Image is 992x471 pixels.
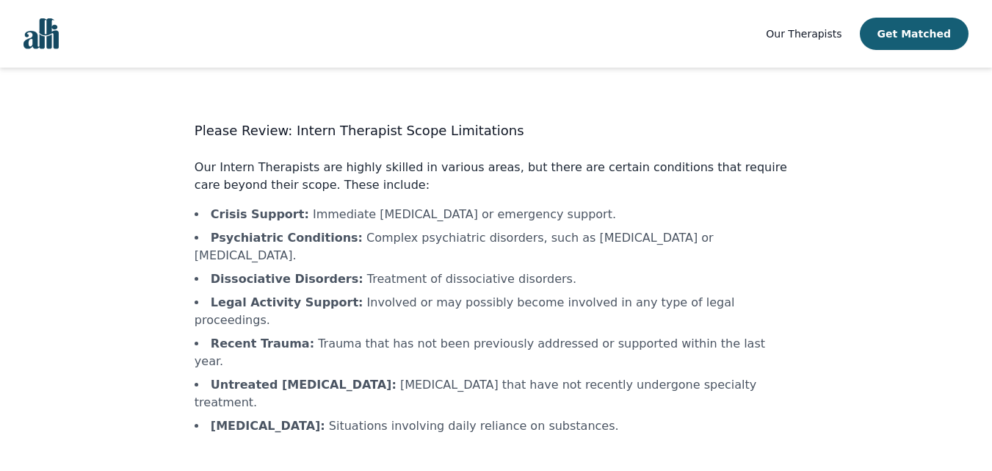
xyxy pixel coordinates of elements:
li: [MEDICAL_DATA] that have not recently undergone specialty treatment. [195,376,797,411]
p: Our Intern Therapists are highly skilled in various areas, but there are certain conditions that ... [195,159,797,194]
b: [MEDICAL_DATA] : [211,419,325,433]
li: Complex psychiatric disorders, such as [MEDICAL_DATA] or [MEDICAL_DATA]. [195,229,797,265]
li: Situations involving daily reliance on substances. [195,417,797,435]
b: Dissociative Disorders : [211,272,363,286]
h3: Please Review: Intern Therapist Scope Limitations [195,121,797,141]
b: Legal Activity Support : [211,295,363,309]
li: Involved or may possibly become involved in any type of legal proceedings. [195,294,797,329]
li: Immediate [MEDICAL_DATA] or emergency support. [195,206,797,223]
span: Our Therapists [766,28,841,40]
img: alli logo [23,18,59,49]
a: Our Therapists [766,25,841,43]
li: Treatment of dissociative disorders. [195,270,797,288]
b: Untreated [MEDICAL_DATA] : [211,378,397,392]
li: Trauma that has not been previously addressed or supported within the last year. [195,335,797,370]
b: Psychiatric Conditions : [211,231,363,245]
button: Get Matched [860,18,969,50]
b: Recent Trauma : [211,337,314,350]
b: Crisis Support : [211,207,309,221]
